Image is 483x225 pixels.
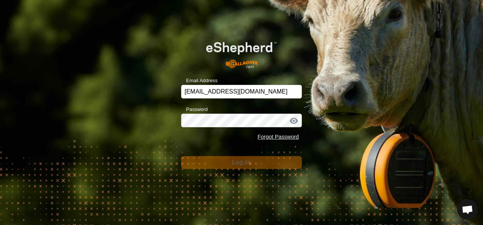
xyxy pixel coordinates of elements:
[181,156,302,169] button: Log In
[181,106,208,113] label: Password
[457,199,478,220] div: Open chat
[193,32,290,73] img: E-shepherd Logo
[181,85,302,98] input: Email Address
[257,134,299,140] a: Forgot Password
[181,77,218,84] label: Email Address
[232,159,251,166] span: Log In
